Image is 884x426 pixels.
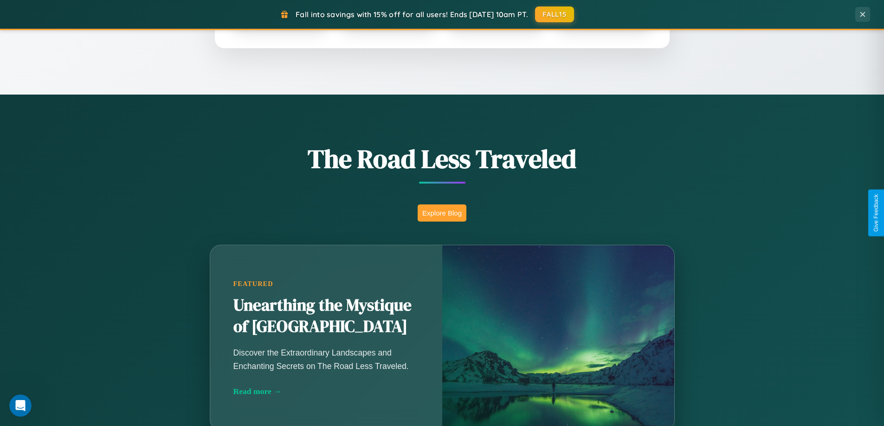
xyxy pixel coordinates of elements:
div: Give Feedback [873,194,879,232]
h2: Unearthing the Mystique of [GEOGRAPHIC_DATA] [233,295,419,337]
p: Discover the Extraordinary Landscapes and Enchanting Secrets on The Road Less Traveled. [233,346,419,372]
button: FALL15 [535,6,574,22]
button: Explore Blog [418,204,466,222]
h1: The Road Less Traveled [164,141,721,177]
span: Fall into savings with 15% off for all users! Ends [DATE] 10am PT. [296,10,528,19]
div: Featured [233,280,419,288]
div: Read more → [233,387,419,396]
iframe: Intercom live chat [9,394,32,417]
